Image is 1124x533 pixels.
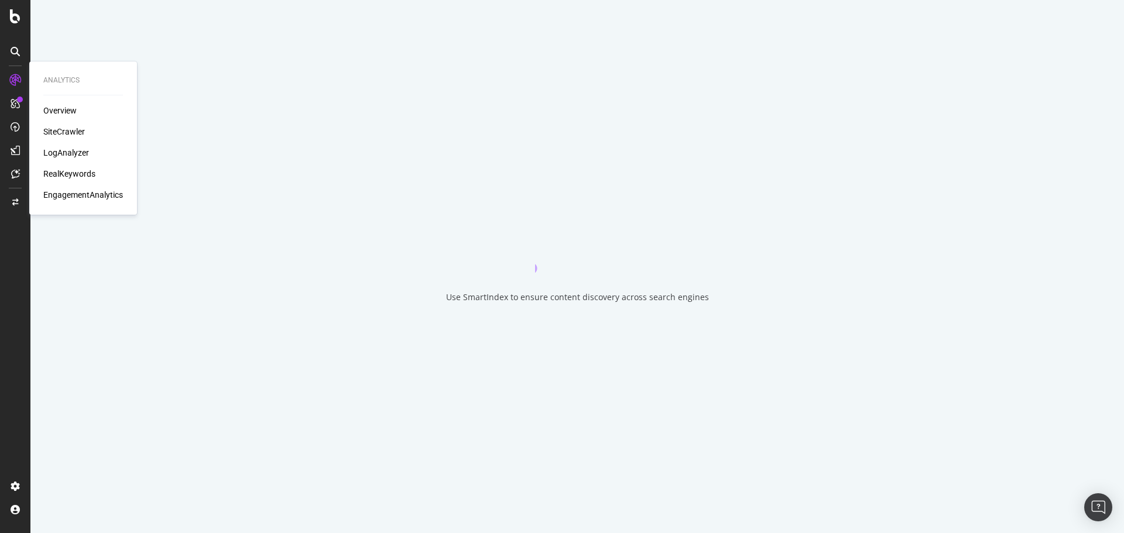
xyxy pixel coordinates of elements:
div: Use SmartIndex to ensure content discovery across search engines [446,291,709,303]
div: Open Intercom Messenger [1084,493,1112,521]
a: LogAnalyzer [43,147,89,159]
a: EngagementAnalytics [43,189,123,201]
a: RealKeywords [43,168,95,180]
a: SiteCrawler [43,126,85,137]
div: animation [535,231,619,273]
a: Overview [43,105,77,116]
div: Analytics [43,75,123,85]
